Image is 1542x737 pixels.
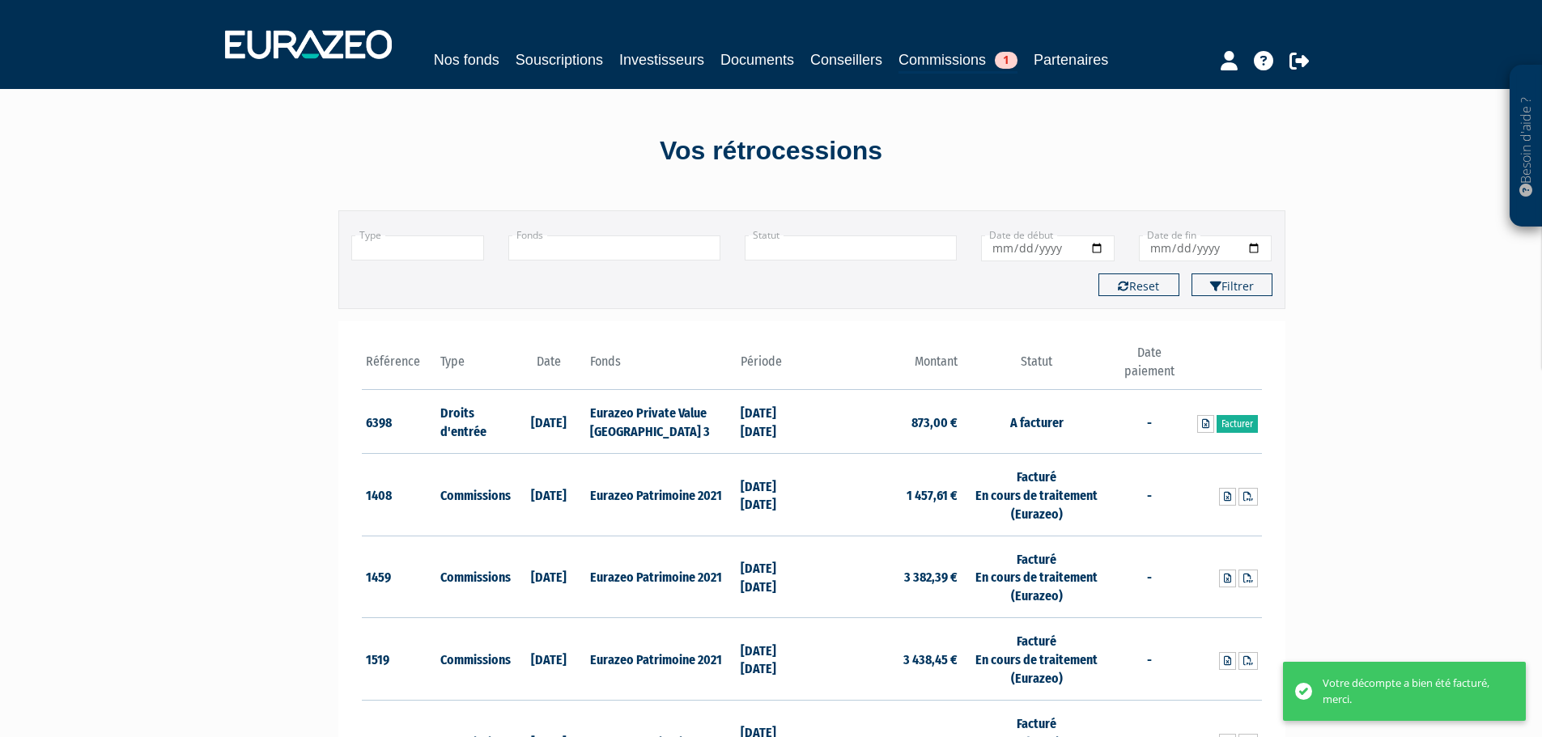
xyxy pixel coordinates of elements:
[362,536,437,618] td: 1459
[962,390,1111,454] td: A facturer
[436,618,512,701] td: Commissions
[362,454,437,536] td: 1408
[225,30,392,59] img: 1732889491-logotype_eurazeo_blanc_rvb.png
[737,390,812,454] td: [DATE] [DATE]
[1111,390,1187,454] td: -
[586,536,736,618] td: Eurazeo Patrimoine 2021
[1192,273,1272,296] button: Filtrer
[962,618,1111,701] td: Facturé En cours de traitement (Eurazeo)
[310,133,1233,170] div: Vos rétrocessions
[737,344,812,390] th: Période
[512,344,587,390] th: Date
[720,49,794,71] a: Documents
[1517,74,1536,219] p: Besoin d'aide ?
[362,618,437,701] td: 1519
[898,49,1017,74] a: Commissions1
[1111,618,1187,701] td: -
[1111,344,1187,390] th: Date paiement
[436,390,512,454] td: Droits d'entrée
[586,344,736,390] th: Fonds
[812,454,962,536] td: 1 457,61 €
[1034,49,1108,71] a: Partenaires
[737,536,812,618] td: [DATE] [DATE]
[995,52,1017,69] span: 1
[619,49,704,71] a: Investisseurs
[586,454,736,536] td: Eurazeo Patrimoine 2021
[512,390,587,454] td: [DATE]
[812,618,962,701] td: 3 438,45 €
[1111,454,1187,536] td: -
[434,49,499,71] a: Nos fonds
[812,390,962,454] td: 873,00 €
[962,454,1111,536] td: Facturé En cours de traitement (Eurazeo)
[812,536,962,618] td: 3 382,39 €
[810,49,882,71] a: Conseillers
[512,618,587,701] td: [DATE]
[436,344,512,390] th: Type
[812,344,962,390] th: Montant
[586,618,736,701] td: Eurazeo Patrimoine 2021
[362,344,437,390] th: Référence
[1098,273,1179,296] button: Reset
[436,536,512,618] td: Commissions
[1217,415,1258,433] a: Facturer
[1111,536,1187,618] td: -
[962,536,1111,618] td: Facturé En cours de traitement (Eurazeo)
[737,618,812,701] td: [DATE] [DATE]
[962,344,1111,390] th: Statut
[516,49,603,71] a: Souscriptions
[737,454,812,536] td: [DATE] [DATE]
[512,536,587,618] td: [DATE]
[1323,676,1502,707] div: Votre décompte a bien été facturé, merci.
[436,454,512,536] td: Commissions
[586,390,736,454] td: Eurazeo Private Value [GEOGRAPHIC_DATA] 3
[512,454,587,536] td: [DATE]
[362,390,437,454] td: 6398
